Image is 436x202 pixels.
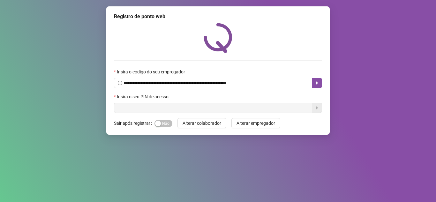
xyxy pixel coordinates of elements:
span: Alterar colaborador [183,120,221,127]
label: Insira o seu PIN de acesso [114,93,173,100]
div: Registro de ponto web [114,13,322,20]
span: Alterar empregador [237,120,275,127]
button: Alterar colaborador [177,118,226,128]
img: QRPoint [204,23,232,53]
span: info-circle [118,81,122,85]
label: Sair após registrar [114,118,154,128]
button: Alterar empregador [231,118,280,128]
span: caret-right [314,80,319,86]
label: Insira o código do seu empregador [114,68,189,75]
